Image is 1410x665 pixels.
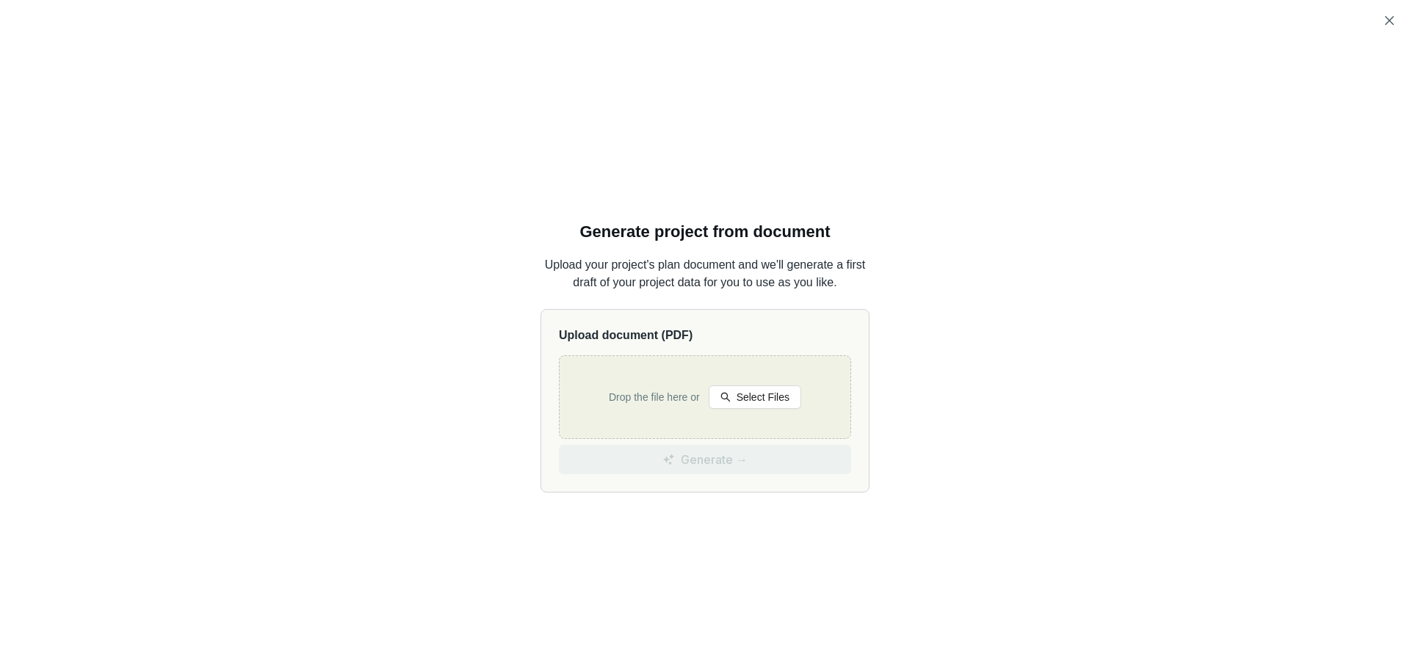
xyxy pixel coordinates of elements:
button: Select Files [709,385,801,409]
h2: Generate project from document [579,219,830,245]
p: Upload your project's plan document and we'll generate a first draft of your project data for you... [540,256,869,291]
span: Close [1378,15,1401,26]
span: Drop the file here or [609,391,703,403]
button: Close [1378,9,1401,32]
p: Upload document (PDF) [559,327,851,344]
span: Select Files [737,389,789,405]
span: close [1384,15,1395,26]
span: search [720,392,731,402]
